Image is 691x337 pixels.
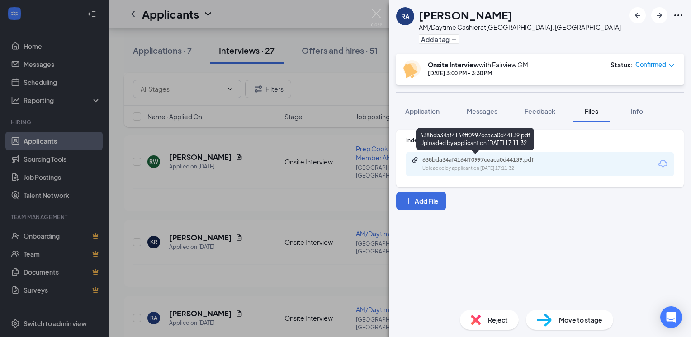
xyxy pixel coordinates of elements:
svg: Ellipses [673,10,684,21]
span: Confirmed [635,60,666,69]
button: ArrowRight [651,7,667,23]
div: Status : [611,60,633,69]
div: Indeed Resume [406,136,674,144]
svg: Plus [404,197,413,206]
svg: ArrowLeftNew [632,10,643,21]
button: ArrowLeftNew [629,7,646,23]
span: Messages [467,107,497,115]
div: [DATE] 3:00 PM - 3:30 PM [428,69,528,77]
span: Move to stage [559,315,602,325]
span: Application [405,107,440,115]
svg: Plus [451,37,457,42]
svg: ArrowRight [654,10,665,21]
div: Open Intercom Messenger [660,306,682,328]
div: AM/Daytime Cashier at [GEOGRAPHIC_DATA], [GEOGRAPHIC_DATA] [419,23,621,32]
button: PlusAdd a tag [419,34,459,44]
span: Reject [488,315,508,325]
span: Feedback [525,107,555,115]
svg: Paperclip [412,156,419,164]
div: 638bda34af4164ff0997ceaca0d44139.pdf Uploaded by applicant on [DATE] 17:11:32 [416,128,534,150]
svg: Download [658,159,668,169]
span: down [668,62,675,69]
h1: [PERSON_NAME] [419,7,512,23]
div: 638bda34af4164ff0997ceaca0d44139.pdf [422,156,549,164]
b: Onsite Interview [428,61,479,69]
div: with Fairview GM [428,60,528,69]
span: Files [585,107,598,115]
div: Uploaded by applicant on [DATE] 17:11:32 [422,165,558,172]
div: RA [401,12,410,21]
span: Info [631,107,643,115]
a: Paperclip638bda34af4164ff0997ceaca0d44139.pdfUploaded by applicant on [DATE] 17:11:32 [412,156,558,172]
button: Add FilePlus [396,192,446,210]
